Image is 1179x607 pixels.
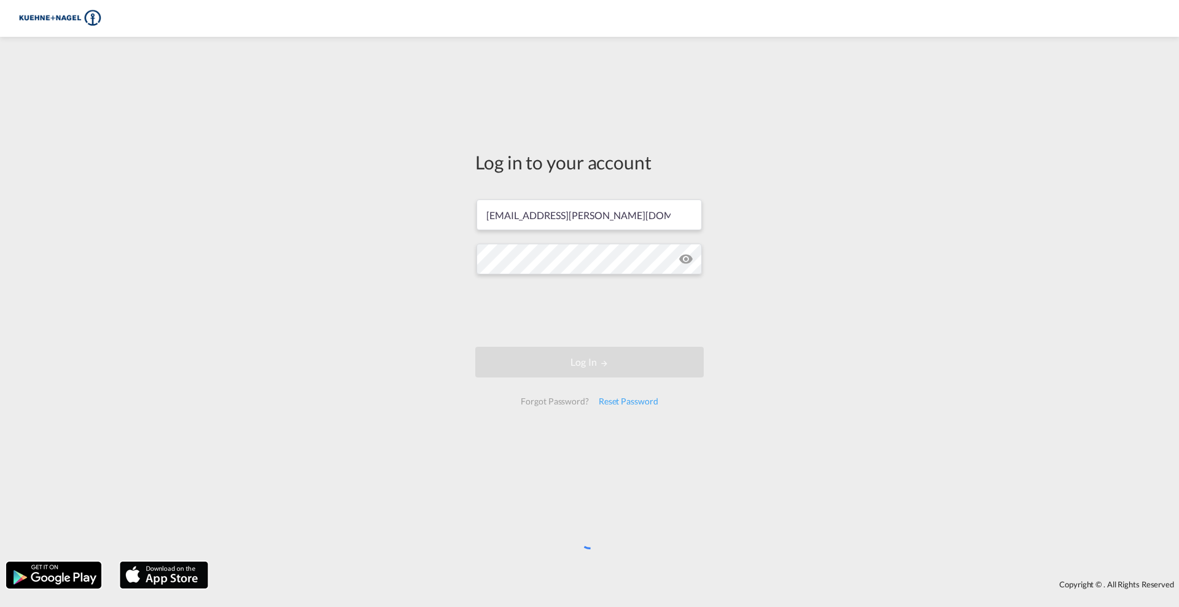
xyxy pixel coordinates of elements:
div: Copyright © . All Rights Reserved [214,574,1179,595]
div: Reset Password [594,390,663,412]
div: Log in to your account [475,149,704,175]
div: Forgot Password? [516,390,593,412]
md-icon: icon-eye-off [679,252,693,266]
img: google.png [5,560,103,590]
input: Enter email/phone number [477,199,702,230]
img: 36441310f41511efafde313da40ec4a4.png [18,5,101,33]
button: LOGIN [475,347,704,377]
img: apple.png [119,560,209,590]
iframe: reCAPTCHA [496,287,683,334]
